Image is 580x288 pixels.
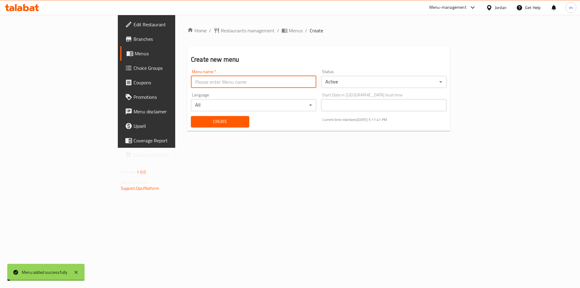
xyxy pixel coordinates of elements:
div: Menu-management [429,4,466,11]
div: All [191,99,316,111]
a: Menus [120,46,215,61]
a: Upsell [120,119,215,133]
span: Create [196,118,244,125]
button: Create [191,116,249,127]
span: Menu disclaimer [134,108,210,115]
div: Menu added successfully [22,269,68,276]
a: Promotions [120,90,215,104]
span: Coupons [134,79,210,86]
span: Edit Restaurant [134,21,210,28]
a: Support.OpsPlatform [121,184,159,192]
span: m [569,4,573,11]
span: Promotions [134,93,210,101]
span: Grocery Checklist [134,151,210,159]
a: Coverage Report [120,133,215,148]
li: / [277,27,279,34]
div: Active [321,76,446,88]
span: 1.0.0 [137,168,146,176]
span: Choice Groups [134,64,210,72]
a: Coupons [120,75,215,90]
span: Upsell [134,122,210,130]
span: Menus [289,27,303,34]
span: Create [310,27,323,34]
a: Choice Groups [120,61,215,75]
h2: Create new menu [191,55,446,64]
input: Please enter Menu name [191,76,316,88]
a: Grocery Checklist [120,148,215,162]
a: Restaurants management [214,27,275,34]
a: Menus [282,27,303,34]
li: / [305,27,307,34]
a: Edit Restaurant [120,17,215,32]
span: Branches [134,35,210,43]
p: Current time in Jordan is [DATE] 5:11:41 PM [322,117,446,122]
span: Version: [121,168,136,176]
a: Branches [120,32,215,46]
div: Jordan [495,4,507,11]
span: Get support on: [121,178,149,186]
nav: breadcrumb [187,27,450,34]
span: Menus [135,50,210,57]
span: Coverage Report [134,137,210,144]
a: Menu disclaimer [120,104,215,119]
span: Restaurants management [221,27,275,34]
